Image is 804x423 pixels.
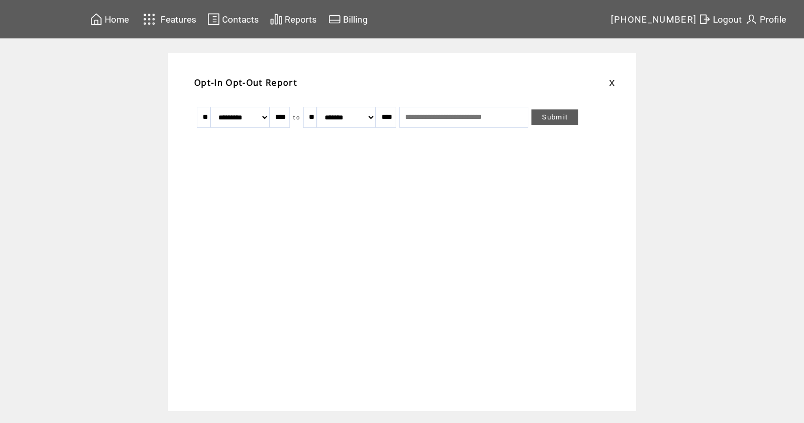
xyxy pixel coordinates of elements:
[611,14,697,25] span: [PHONE_NUMBER]
[698,13,711,26] img: exit.svg
[745,13,758,26] img: profile.svg
[327,11,369,27] a: Billing
[105,14,129,25] span: Home
[222,14,259,25] span: Contacts
[194,77,297,88] span: Opt-In Opt-Out Report
[140,11,158,28] img: features.svg
[713,14,742,25] span: Logout
[160,14,196,25] span: Features
[343,14,368,25] span: Billing
[206,11,260,27] a: Contacts
[293,114,300,121] span: to
[328,13,341,26] img: creidtcard.svg
[697,11,743,27] a: Logout
[743,11,788,27] a: Profile
[88,11,130,27] a: Home
[207,13,220,26] img: contacts.svg
[270,13,283,26] img: chart.svg
[285,14,317,25] span: Reports
[268,11,318,27] a: Reports
[138,9,198,29] a: Features
[90,13,103,26] img: home.svg
[760,14,786,25] span: Profile
[531,109,578,125] a: Submit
